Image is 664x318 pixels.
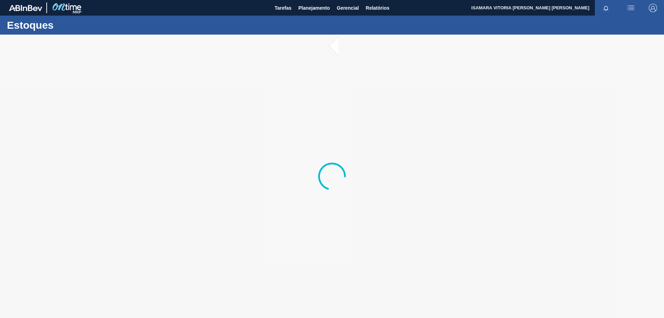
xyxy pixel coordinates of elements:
img: TNhmsLtSVTkK8tSr43FrP2fwEKptu5GPRR3wAAAABJRU5ErkJggg== [9,5,42,11]
img: Logout [649,4,657,12]
button: Notificações [595,3,617,13]
span: Gerencial [337,4,359,12]
img: userActions [627,4,635,12]
h1: Estoques [7,21,130,29]
span: Planejamento [298,4,330,12]
span: Relatórios [366,4,389,12]
span: Tarefas [275,4,292,12]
